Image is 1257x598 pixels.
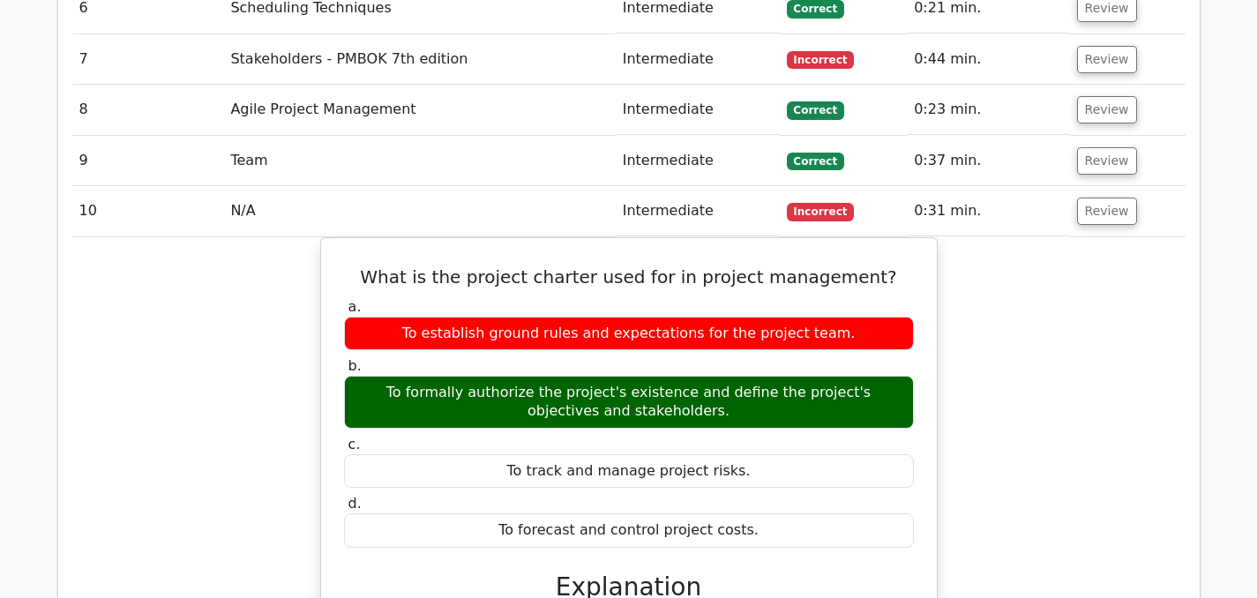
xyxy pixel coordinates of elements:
td: 8 [72,85,224,135]
td: Stakeholders - PMBOK 7th edition [223,34,615,85]
span: Correct [787,153,844,170]
td: Intermediate [616,186,780,236]
td: 10 [72,186,224,236]
div: To establish ground rules and expectations for the project team. [344,317,914,351]
td: 0:23 min. [907,85,1069,135]
button: Review [1077,147,1137,175]
td: 0:37 min. [907,136,1069,186]
td: 9 [72,136,224,186]
span: Correct [787,101,844,119]
span: d. [348,495,362,512]
td: N/A [223,186,615,236]
td: Agile Project Management [223,85,615,135]
div: To forecast and control project costs. [344,513,914,548]
td: Intermediate [616,34,780,85]
td: 0:44 min. [907,34,1069,85]
span: b. [348,357,362,374]
div: To formally authorize the project's existence and define the project's objectives and stakeholders. [344,376,914,429]
span: a. [348,298,362,315]
td: Intermediate [616,85,780,135]
span: c. [348,436,361,452]
h5: What is the project charter used for in project management? [342,266,916,288]
button: Review [1077,46,1137,73]
div: To track and manage project risks. [344,454,914,489]
td: Team [223,136,615,186]
span: Incorrect [787,203,855,221]
span: Incorrect [787,51,855,69]
button: Review [1077,198,1137,225]
button: Review [1077,96,1137,123]
td: Intermediate [616,136,780,186]
td: 7 [72,34,224,85]
td: 0:31 min. [907,186,1069,236]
